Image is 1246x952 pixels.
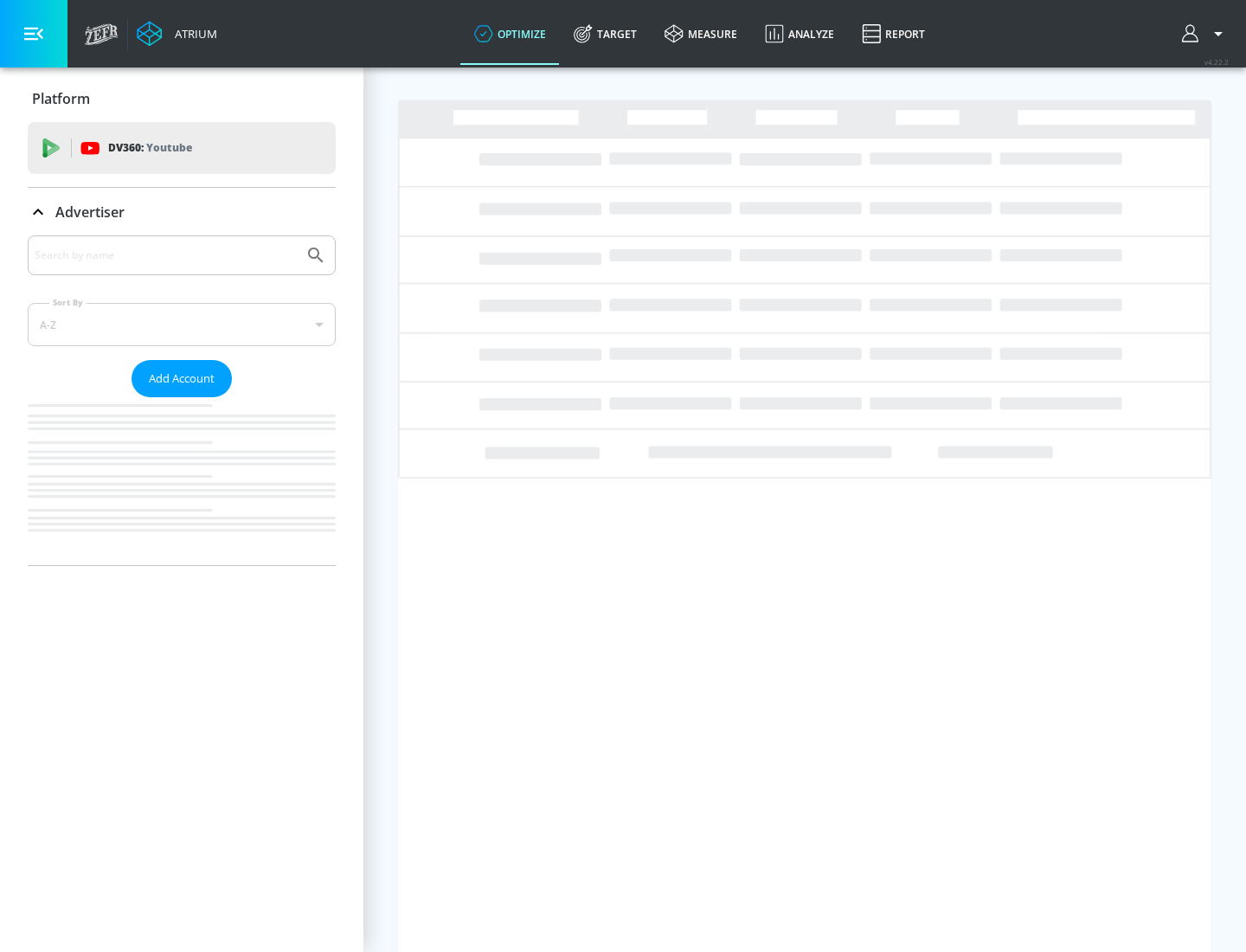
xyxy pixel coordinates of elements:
div: DV360: Youtube [28,122,336,174]
div: A-Z [28,303,336,346]
nav: list of Advertiser [28,397,336,565]
div: Atrium [168,26,217,42]
a: Analyze [751,3,848,65]
a: measure [651,3,751,65]
span: Add Account [149,369,215,389]
div: Advertiser [28,188,336,236]
a: Target [560,3,651,65]
p: DV360: [108,138,192,158]
input: Search by name [35,244,297,267]
div: Platform [28,74,336,123]
a: Atrium [137,21,217,47]
a: Report [848,3,939,65]
p: Platform [32,89,90,108]
a: optimize [460,3,560,65]
p: Youtube [146,138,192,157]
div: Advertiser [28,235,336,565]
label: Sort By [49,297,87,308]
button: Add Account [132,360,232,397]
span: v 4.22.2 [1204,57,1229,67]
p: Advertiser [55,203,125,222]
